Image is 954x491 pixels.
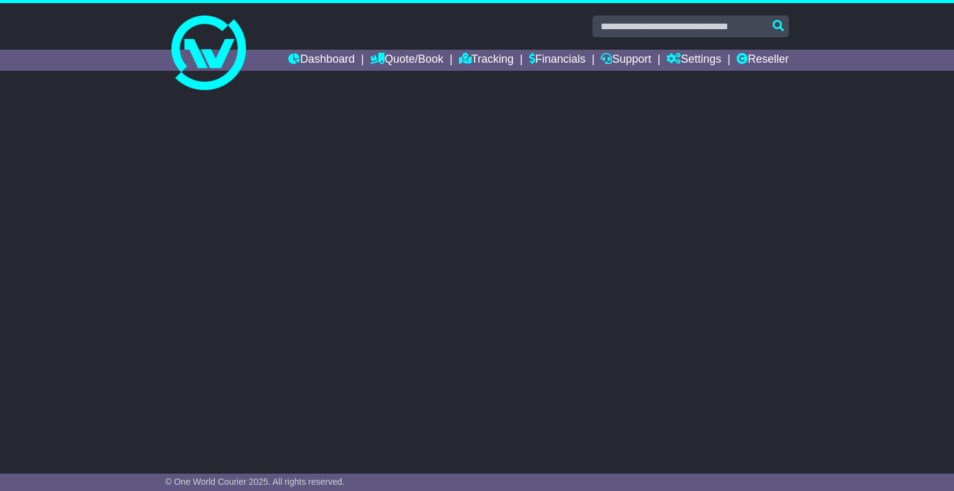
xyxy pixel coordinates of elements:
a: Dashboard [288,50,355,71]
span: © One World Courier 2025. All rights reserved. [165,477,345,487]
a: Tracking [459,50,514,71]
a: Reseller [737,50,789,71]
a: Financials [529,50,586,71]
a: Settings [666,50,721,71]
a: Quote/Book [370,50,443,71]
a: Support [601,50,651,71]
